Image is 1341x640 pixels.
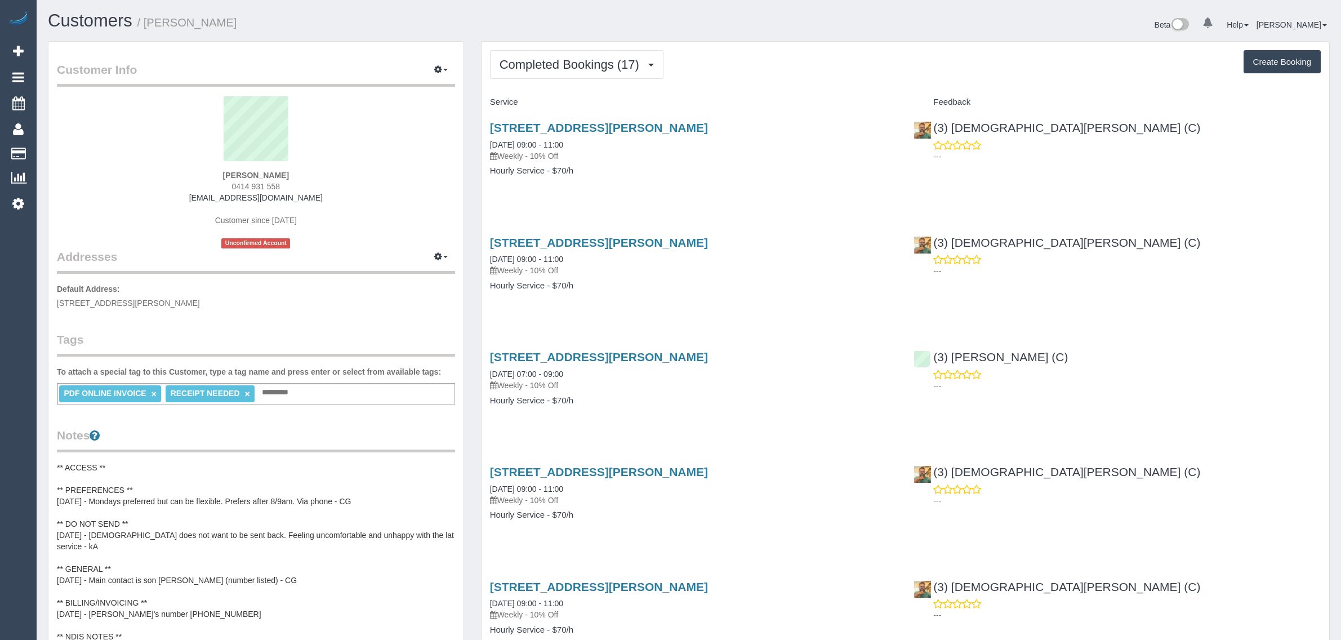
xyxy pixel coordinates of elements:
[490,465,708,478] a: [STREET_ADDRESS][PERSON_NAME]
[223,171,289,180] strong: [PERSON_NAME]
[490,580,708,593] a: [STREET_ADDRESS][PERSON_NAME]
[232,182,280,191] span: 0414 931 558
[57,331,455,357] legend: Tags
[490,50,663,79] button: Completed Bookings (17)
[490,281,897,291] h4: Hourly Service - $70/h
[1257,20,1327,29] a: [PERSON_NAME]
[490,370,563,379] a: [DATE] 07:00 - 09:00
[1155,20,1189,29] a: Beta
[914,466,931,483] img: (3) Buddhi Adhikari (C)
[64,389,146,398] span: PDF ONLINE INVOICE
[244,389,250,399] a: ×
[933,151,1321,162] p: ---
[221,238,290,248] span: Unconfirmed Account
[490,255,563,264] a: [DATE] 09:00 - 11:00
[137,16,237,29] small: / [PERSON_NAME]
[490,265,897,276] p: Weekly - 10% Off
[914,580,1200,593] a: (3) [DEMOGRAPHIC_DATA][PERSON_NAME] (C)
[1170,18,1189,33] img: New interface
[490,166,897,176] h4: Hourly Service - $70/h
[48,11,132,30] a: Customers
[215,216,297,225] span: Customer since [DATE]
[914,122,931,139] img: (3) Buddhi Adhikari (C)
[490,97,897,107] h4: Service
[933,380,1321,392] p: ---
[914,121,1200,134] a: (3) [DEMOGRAPHIC_DATA][PERSON_NAME] (C)
[490,236,708,249] a: [STREET_ADDRESS][PERSON_NAME]
[57,366,441,377] label: To attach a special tag to this Customer, type a tag name and press enter or select from availabl...
[490,609,897,620] p: Weekly - 10% Off
[914,236,1200,249] a: (3) [DEMOGRAPHIC_DATA][PERSON_NAME] (C)
[933,610,1321,621] p: ---
[914,465,1200,478] a: (3) [DEMOGRAPHIC_DATA][PERSON_NAME] (C)
[914,581,931,598] img: (3) Buddhi Adhikari (C)
[490,485,563,494] a: [DATE] 09:00 - 11:00
[490,495,897,506] p: Weekly - 10% Off
[57,283,120,295] label: Default Address:
[490,380,897,391] p: Weekly - 10% Off
[1227,20,1249,29] a: Help
[490,625,897,635] h4: Hourly Service - $70/h
[490,350,708,363] a: [STREET_ADDRESS][PERSON_NAME]
[490,150,897,162] p: Weekly - 10% Off
[933,265,1321,277] p: ---
[490,599,563,608] a: [DATE] 09:00 - 11:00
[914,97,1321,107] h4: Feedback
[490,121,708,134] a: [STREET_ADDRESS][PERSON_NAME]
[189,193,323,202] a: [EMAIL_ADDRESS][DOMAIN_NAME]
[490,140,563,149] a: [DATE] 09:00 - 11:00
[57,299,200,308] span: [STREET_ADDRESS][PERSON_NAME]
[1244,50,1321,74] button: Create Booking
[152,389,157,399] a: ×
[914,350,1068,363] a: (3) [PERSON_NAME] (C)
[57,61,455,87] legend: Customer Info
[7,11,29,27] img: Automaid Logo
[914,237,931,254] img: (3) Buddhi Adhikari (C)
[171,389,240,398] span: RECEIPT NEEDED
[500,57,645,72] span: Completed Bookings (17)
[490,396,897,406] h4: Hourly Service - $70/h
[490,510,897,520] h4: Hourly Service - $70/h
[57,427,455,452] legend: Notes
[933,495,1321,506] p: ---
